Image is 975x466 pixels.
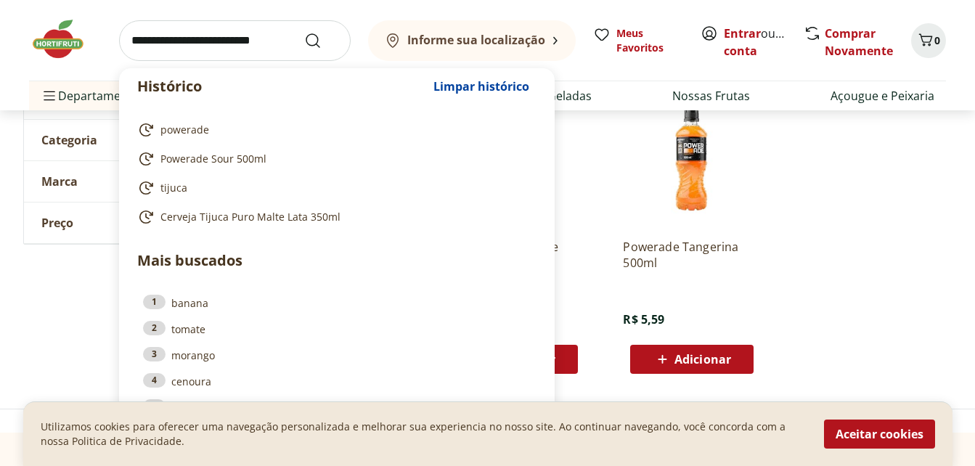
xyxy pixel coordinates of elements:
[160,210,340,224] span: Cerveja Tijuca Puro Malte Lata 350ml
[368,20,576,61] button: Informe sua localização
[137,150,531,168] a: Powerade Sour 500ml
[160,123,209,137] span: powerade
[623,311,664,327] span: R$ 5,59
[137,121,531,139] a: powerade
[407,32,545,48] b: Informe sua localização
[41,420,807,449] p: Utilizamos cookies para oferecer uma navegação personalizada e melhorar sua experiencia no nosso ...
[137,250,537,271] p: Mais buscados
[672,87,750,105] a: Nossas Frutas
[911,23,946,58] button: Carrinho
[41,78,58,113] button: Menu
[143,373,166,388] div: 4
[674,353,731,365] span: Adicionar
[143,295,531,311] a: 1banana
[934,33,940,47] span: 0
[41,174,78,189] span: Marca
[304,32,339,49] button: Submit Search
[160,181,187,195] span: tijuca
[623,239,761,271] a: Powerade Tangerina 500ml
[24,203,242,243] button: Preço
[426,69,537,104] button: Limpar histórico
[143,321,166,335] div: 2
[143,373,531,389] a: 4cenoura
[137,208,531,226] a: Cerveja Tijuca Puro Malte Lata 350ml
[724,25,804,59] a: Criar conta
[143,347,531,363] a: 3morango
[143,321,531,337] a: 2tomate
[825,25,893,59] a: Comprar Novamente
[824,420,935,449] button: Aceitar cookies
[724,25,761,41] a: Entrar
[630,345,754,374] button: Adicionar
[119,20,351,61] input: search
[24,120,242,160] button: Categoria
[724,25,788,60] span: ou
[143,295,166,309] div: 1
[137,179,531,197] a: tijuca
[143,347,166,361] div: 3
[593,26,683,55] a: Meus Favoritos
[137,76,426,97] p: Histórico
[831,87,934,105] a: Açougue e Peixaria
[616,26,683,55] span: Meus Favoritos
[29,17,102,61] img: Hortifruti
[433,81,529,92] span: Limpar histórico
[41,216,73,230] span: Preço
[41,133,97,147] span: Categoria
[41,78,145,113] span: Departamentos
[143,399,166,414] div: 5
[143,399,531,415] a: 5maça
[160,152,266,166] span: Powerade Sour 500ml
[24,161,242,202] button: Marca
[623,89,761,227] img: Powerade Tangerina 500ml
